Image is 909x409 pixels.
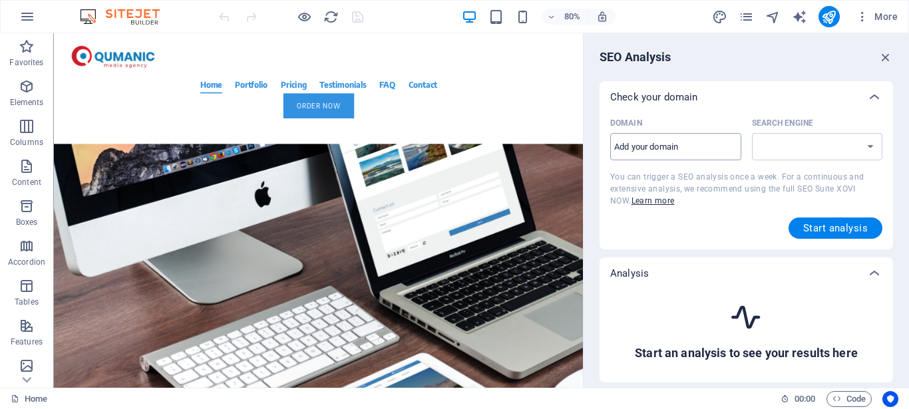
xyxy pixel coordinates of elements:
[12,177,41,188] p: Content
[635,345,858,361] h6: Start an analysis to see your results here
[632,196,675,205] a: Learn more
[804,394,806,404] span: :
[792,9,808,25] button: text_generator
[789,217,882,239] button: Start analysis
[739,9,755,25] button: pages
[752,118,813,128] p: Select the matching search engine for your region.
[11,337,43,347] p: Features
[8,257,45,267] p: Accordion
[712,9,727,25] i: Design (Ctrl+Alt+Y)
[600,289,893,382] div: Check your domain
[15,297,39,307] p: Tables
[818,6,840,27] button: publish
[610,136,741,158] input: Domain
[803,223,868,233] span: Start analysis
[739,9,754,25] i: Pages (Ctrl+Alt+S)
[323,9,339,25] button: reload
[77,9,176,25] img: Editor Logo
[600,81,893,113] div: Check your domain
[323,9,339,25] i: Reload page
[610,118,642,128] p: Domain
[10,97,44,108] p: Elements
[562,9,583,25] h6: 80%
[850,6,903,27] button: More
[600,113,893,249] div: Check your domain
[781,391,816,407] h6: Session time
[752,133,883,160] select: Search Engine
[11,391,47,407] a: Click to cancel selection. Double-click to open Pages
[882,391,898,407] button: Usercentrics
[10,137,43,148] p: Columns
[832,391,866,407] span: Code
[9,57,43,68] p: Favorites
[826,391,872,407] button: Code
[600,49,671,65] h6: SEO Analysis
[712,9,728,25] button: design
[296,9,312,25] button: Click here to leave preview mode and continue editing
[765,9,781,25] button: navigator
[596,11,608,23] i: On resize automatically adjust zoom level to fit chosen device.
[610,267,649,280] p: Analysis
[610,172,864,205] span: You can trigger a SEO analysis once a week. For a continuous and extensive analysis, we recommend...
[765,9,781,25] i: Navigator
[600,257,893,289] div: Analysis
[610,90,697,104] p: Check your domain
[16,217,38,227] p: Boxes
[542,9,589,25] button: 80%
[856,10,898,23] span: More
[795,391,815,407] span: 00 00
